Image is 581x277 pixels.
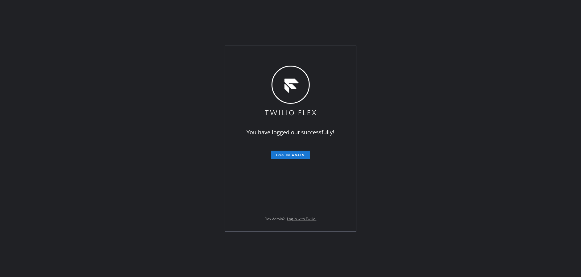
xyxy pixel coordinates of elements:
span: Flex Admin? [265,216,285,222]
span: Log in again [276,153,305,157]
button: Log in again [271,151,310,159]
a: Log in with Twilio. [287,216,317,222]
span: You have logged out successfully! [247,128,334,136]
